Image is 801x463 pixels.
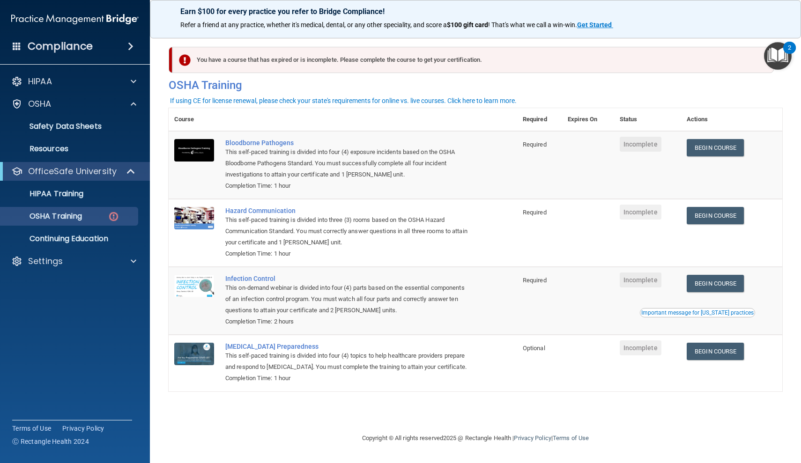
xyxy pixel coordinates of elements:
[11,166,136,177] a: OfficeSafe University
[577,21,613,29] a: Get Started
[28,98,52,110] p: OSHA
[620,272,661,287] span: Incomplete
[12,437,89,446] span: Ⓒ Rectangle Health 2024
[304,423,646,453] div: Copyright © All rights reserved 2025 @ Rectangle Health | |
[523,277,547,284] span: Required
[514,434,551,441] a: Privacy Policy
[681,108,782,131] th: Actions
[523,345,545,352] span: Optional
[169,79,782,92] h4: OSHA Training
[11,10,139,29] img: PMB logo
[6,234,134,243] p: Continuing Education
[179,54,191,66] img: exclamation-circle-solid-danger.72ef9ffc.png
[28,256,63,267] p: Settings
[523,141,547,148] span: Required
[620,340,661,355] span: Incomplete
[687,207,744,224] a: Begin Course
[170,97,517,104] div: If using CE for license renewal, please check your state's requirements for online vs. live cours...
[687,275,744,292] a: Begin Course
[225,180,470,191] div: Completion Time: 1 hour
[225,207,470,214] a: Hazard Communication
[225,248,470,259] div: Completion Time: 1 hour
[225,147,470,180] div: This self-paced training is divided into four (4) exposure incidents based on the OSHA Bloodborne...
[577,21,612,29] strong: Get Started
[225,373,470,384] div: Completion Time: 1 hour
[553,434,589,441] a: Terms of Use
[447,21,488,29] strong: $100 gift card
[62,424,104,433] a: Privacy Policy
[687,343,744,360] a: Begin Course
[172,47,774,73] div: You have a course that has expired or is incomplete. Please complete the course to get your certi...
[620,137,661,152] span: Incomplete
[11,76,136,87] a: HIPAA
[108,211,119,222] img: danger-circle.6113f641.png
[225,316,470,327] div: Completion Time: 2 hours
[6,122,134,131] p: Safety Data Sheets
[6,212,82,221] p: OSHA Training
[28,76,52,87] p: HIPAA
[180,21,447,29] span: Refer a friend at any practice, whether it's medical, dental, or any other speciality, and score a
[620,205,661,220] span: Incomplete
[788,48,791,60] div: 2
[169,96,518,105] button: If using CE for license renewal, please check your state's requirements for online vs. live cours...
[523,209,547,216] span: Required
[614,108,681,131] th: Status
[28,166,117,177] p: OfficeSafe University
[169,108,220,131] th: Course
[488,21,577,29] span: ! That's what we call a win-win.
[640,308,755,317] button: Read this if you are a dental practitioner in the state of CA
[180,7,771,16] p: Earn $100 for every practice you refer to Bridge Compliance!
[225,214,470,248] div: This self-paced training is divided into three (3) rooms based on the OSHA Hazard Communication S...
[517,108,562,131] th: Required
[641,310,754,316] div: Important message for [US_STATE] practices
[764,42,792,70] button: Open Resource Center, 2 new notifications
[11,256,136,267] a: Settings
[225,350,470,373] div: This self-paced training is divided into four (4) topics to help healthcare providers prepare and...
[562,108,614,131] th: Expires On
[225,343,470,350] a: [MEDICAL_DATA] Preparedness
[12,424,51,433] a: Terms of Use
[6,189,83,198] p: HIPAA Training
[225,275,470,282] a: Infection Control
[6,144,134,154] p: Resources
[225,139,470,147] a: Bloodborne Pathogens
[11,98,136,110] a: OSHA
[28,40,93,53] h4: Compliance
[687,139,744,156] a: Begin Course
[225,282,470,316] div: This on-demand webinar is divided into four (4) parts based on the essential components of an inf...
